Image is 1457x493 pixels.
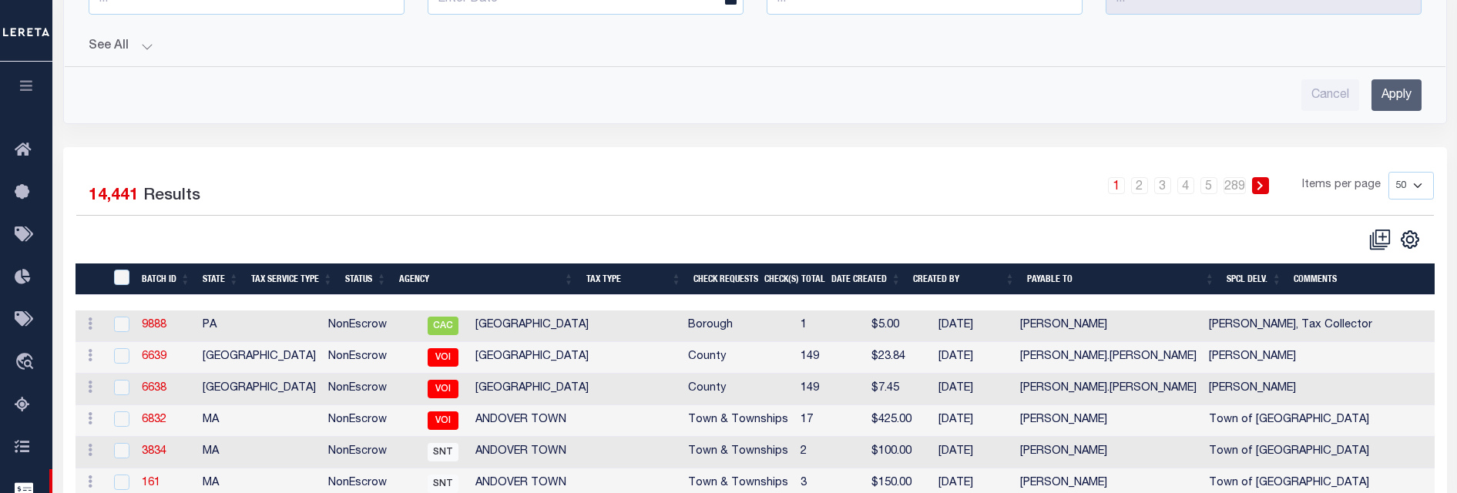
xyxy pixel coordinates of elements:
[322,342,416,374] td: NonEscrow
[825,263,907,295] th: Date Created: activate to sort column ascending
[865,342,932,374] td: $23.84
[1014,310,1203,342] td: [PERSON_NAME]
[932,310,1014,342] td: [DATE]
[89,39,1422,54] button: See All
[794,374,865,405] td: 149
[932,342,1014,374] td: [DATE]
[428,380,458,398] span: VOI
[136,263,196,295] th: Batch Id: activate to sort column ascending
[932,437,1014,468] td: [DATE]
[428,443,458,461] span: SNT
[142,320,166,330] a: 9888
[794,310,865,342] td: 1
[322,405,416,437] td: NonEscrow
[469,405,682,437] td: ANDOVER TOWN
[580,263,687,295] th: Tax Type: activate to sort column ascending
[1014,405,1203,437] td: [PERSON_NAME]
[1203,405,1415,437] td: Town of [GEOGRAPHIC_DATA]
[1014,374,1203,405] td: [PERSON_NAME].[PERSON_NAME]
[196,342,322,374] td: [GEOGRAPHIC_DATA]
[682,374,794,405] td: County
[469,437,682,468] td: ANDOVER TOWN
[1108,177,1125,194] a: 1
[142,351,166,362] a: 6639
[1203,437,1415,468] td: Town of [GEOGRAPHIC_DATA]
[428,411,458,430] span: VOI
[907,263,1021,295] th: Created By: activate to sort column ascending
[1154,177,1171,194] a: 3
[196,437,322,468] td: MA
[682,310,794,342] td: Borough
[393,263,580,295] th: Agency: activate to sort column ascending
[682,437,794,468] td: Town & Townships
[469,374,682,405] td: [GEOGRAPHIC_DATA]
[469,342,682,374] td: [GEOGRAPHIC_DATA]
[339,263,393,295] th: Status: activate to sort column ascending
[1203,310,1415,342] td: [PERSON_NAME], Tax Collector
[794,342,865,374] td: 149
[142,478,160,488] a: 161
[196,310,322,342] td: PA
[865,374,932,405] td: $7.45
[1203,374,1415,405] td: [PERSON_NAME]
[89,188,139,204] span: 14,441
[865,405,932,437] td: $425.00
[1014,437,1203,468] td: [PERSON_NAME]
[1177,177,1194,194] a: 4
[794,437,865,468] td: 2
[682,342,794,374] td: County
[428,348,458,367] span: VOI
[196,374,322,405] td: [GEOGRAPHIC_DATA]
[1131,177,1148,194] a: 2
[1200,177,1217,194] a: 5
[15,353,39,373] i: travel_explore
[322,437,416,468] td: NonEscrow
[469,310,682,342] td: [GEOGRAPHIC_DATA]
[758,263,825,295] th: Check(s) Total
[932,374,1014,405] td: [DATE]
[865,437,932,468] td: $100.00
[428,317,458,335] span: CAC
[196,263,245,295] th: State: activate to sort column ascending
[1224,177,1246,194] a: 289
[1302,177,1381,194] span: Items per page
[1371,79,1422,111] input: Apply
[142,446,166,457] a: 3834
[932,405,1014,437] td: [DATE]
[245,263,339,295] th: Tax Service Type: activate to sort column ascending
[794,405,865,437] td: 17
[322,310,416,342] td: NonEscrow
[143,184,200,209] label: Results
[1021,263,1220,295] th: Payable To: activate to sort column ascending
[322,374,416,405] td: NonEscrow
[142,383,166,394] a: 6638
[196,405,322,437] td: MA
[1014,342,1203,374] td: [PERSON_NAME].[PERSON_NAME]
[687,263,758,295] th: Check Requests
[682,405,794,437] td: Town & Townships
[1203,342,1415,374] td: [PERSON_NAME]
[865,310,932,342] td: $5.00
[1220,263,1287,295] th: Spcl Delv.: activate to sort column ascending
[1301,79,1359,111] input: Cancel
[428,475,458,493] span: SNT
[142,414,166,425] a: 6832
